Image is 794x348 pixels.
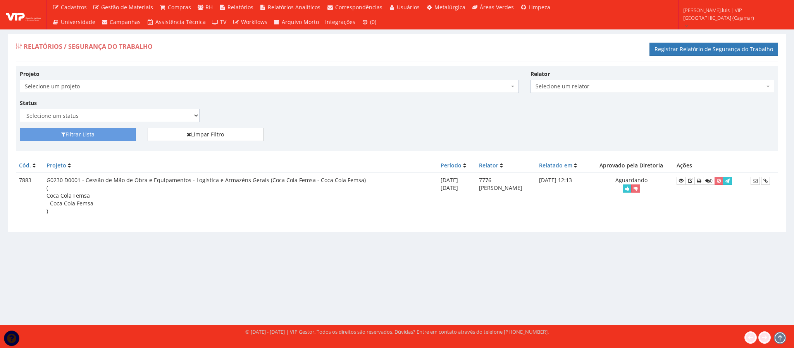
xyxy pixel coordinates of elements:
[227,3,253,11] span: Relatórios
[589,158,673,173] th: Aprovado pela Diretoria
[241,18,267,26] span: Workflows
[268,3,320,11] span: Relatórios Analíticos
[539,162,572,169] a: Relatado em
[16,173,43,218] td: 7883
[144,15,209,29] a: Assistência Técnica
[683,6,784,22] span: [PERSON_NAME].luis | VIP [GEOGRAPHIC_DATA] (Cajamar)
[529,3,550,11] span: Limpeza
[47,162,66,169] a: Projeto
[98,15,144,29] a: Campanhas
[61,18,95,26] span: Universidade
[536,173,589,218] td: [DATE] 12:13
[530,70,550,78] label: Relator
[43,173,437,218] td: G0230 D0001 - Cessão de Mão de Obra e Equipamentos - Logística e Armazéns Gerais (Coca Cola Femsa...
[325,18,355,26] span: Integrações
[282,18,319,26] span: Arquivo Morto
[397,3,420,11] span: Usuários
[6,9,41,21] img: logo
[168,3,191,11] span: Compras
[370,18,376,26] span: (0)
[536,83,765,90] span: Selecione um relator
[270,15,322,29] a: Arquivo Morto
[155,18,206,26] span: Assistência Técnica
[245,328,549,336] div: © [DATE] - [DATE] | VIP Gestor. Todos os direitos são reservados. Dúvidas? Entre em contato atrav...
[20,80,519,93] span: Selecione um projeto
[479,162,498,169] a: Relator
[589,173,673,218] td: Aguardando
[229,15,270,29] a: Workflows
[322,15,358,29] a: Integrações
[441,162,462,169] a: Período
[703,177,715,185] a: 0
[530,80,774,93] span: Selecione um relator
[205,3,213,11] span: RH
[220,18,226,26] span: TV
[49,15,98,29] a: Universidade
[25,83,509,90] span: Selecione um projeto
[148,128,264,141] a: Limpar Filtro
[673,158,778,173] th: Ações
[209,15,230,29] a: TV
[437,173,476,218] td: [DATE] [DATE]
[20,70,40,78] label: Projeto
[358,15,379,29] a: (0)
[20,99,37,107] label: Status
[476,173,536,218] td: 7776 [PERSON_NAME]
[61,3,87,11] span: Cadastros
[20,128,136,141] button: Filtrar Lista
[751,177,760,185] button: Enviar E-mail de Teste
[335,3,382,11] span: Correspondências
[434,3,465,11] span: Metalúrgica
[110,18,141,26] span: Campanhas
[480,3,514,11] span: Áreas Verdes
[101,3,153,11] span: Gestão de Materiais
[19,162,31,169] a: Cód.
[24,42,153,51] span: Relatórios / Segurança do Trabalho
[649,43,778,56] a: Registrar Relatório de Segurança do Trabalho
